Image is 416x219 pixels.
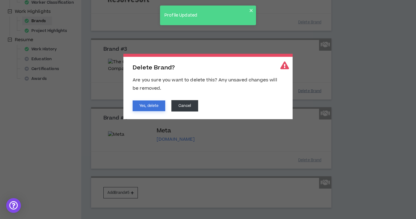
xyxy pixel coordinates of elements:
[133,100,165,111] button: Yes, delete
[162,10,249,21] div: Profile Updated
[133,65,283,71] h2: Delete Brand?
[171,100,198,111] button: Cancel
[6,198,21,213] div: Open Intercom Messenger
[133,77,277,92] span: Are you sure you want to delete this? Any unsaved changes will be removed.
[249,8,254,13] button: close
